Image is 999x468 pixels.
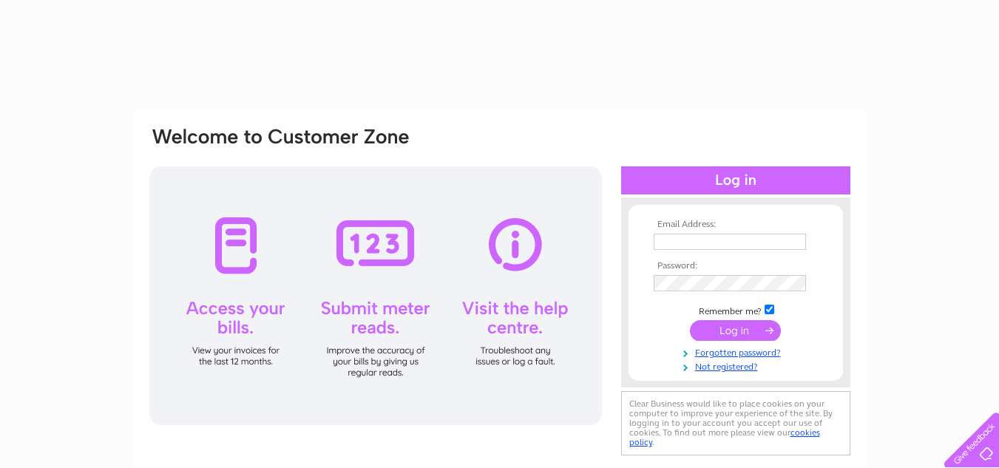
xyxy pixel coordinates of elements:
a: Not registered? [654,359,822,373]
th: Email Address: [650,220,822,230]
td: Remember me? [650,302,822,317]
input: Submit [690,320,781,341]
th: Password: [650,261,822,271]
a: Forgotten password? [654,345,822,359]
div: Clear Business would like to place cookies on your computer to improve your experience of the sit... [621,391,850,455]
a: cookies policy [629,427,820,447]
